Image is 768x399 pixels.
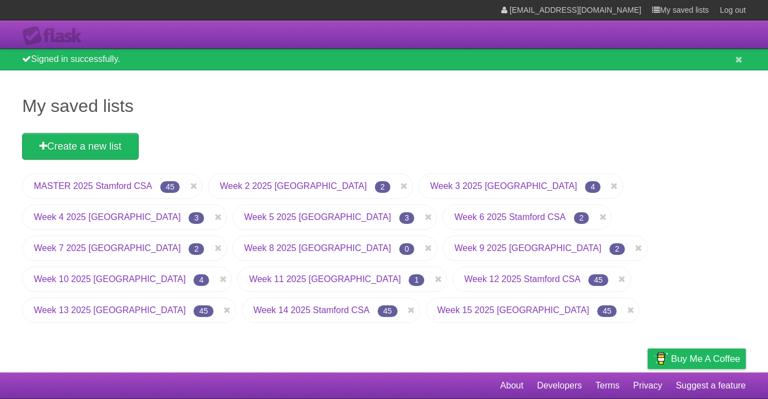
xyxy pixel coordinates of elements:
[409,274,424,286] span: 1
[609,243,625,255] span: 2
[375,181,390,193] span: 2
[34,181,152,191] a: MASTER 2025 Stamford CSA
[671,349,740,369] span: Buy me a coffee
[220,181,367,191] a: Week 2 2025 [GEOGRAPHIC_DATA]
[160,181,180,193] span: 45
[22,26,89,46] div: Flask
[22,133,139,160] a: Create a new list
[34,243,181,253] a: Week 7 2025 [GEOGRAPHIC_DATA]
[438,305,589,315] a: Week 15 2025 [GEOGRAPHIC_DATA]
[537,375,582,396] a: Developers
[648,349,746,369] a: Buy me a coffee
[399,212,415,224] span: 3
[585,181,601,193] span: 4
[244,212,391,222] a: Week 5 2025 [GEOGRAPHIC_DATA]
[454,243,601,253] a: Week 9 2025 [GEOGRAPHIC_DATA]
[588,274,608,286] span: 45
[574,212,589,224] span: 2
[597,305,617,317] span: 45
[378,305,398,317] span: 45
[34,305,186,315] a: Week 13 2025 [GEOGRAPHIC_DATA]
[22,93,746,119] h1: My saved lists
[189,212,204,224] span: 3
[596,375,620,396] a: Terms
[454,212,566,222] a: Week 6 2025 Stamford CSA
[253,305,370,315] a: Week 14 2025 Stamford CSA
[633,375,662,396] a: Privacy
[189,243,204,255] span: 2
[653,349,668,368] img: Buy me a coffee
[399,243,415,255] span: 0
[34,212,181,222] a: Week 4 2025 [GEOGRAPHIC_DATA]
[34,274,186,284] a: Week 10 2025 [GEOGRAPHIC_DATA]
[194,305,213,317] span: 45
[464,274,581,284] a: Week 12 2025 Stamford CSA
[676,375,746,396] a: Suggest a feature
[500,375,523,396] a: About
[430,181,577,191] a: Week 3 2025 [GEOGRAPHIC_DATA]
[244,243,391,253] a: Week 8 2025 [GEOGRAPHIC_DATA]
[194,274,209,286] span: 4
[249,274,401,284] a: Week 11 2025 [GEOGRAPHIC_DATA]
